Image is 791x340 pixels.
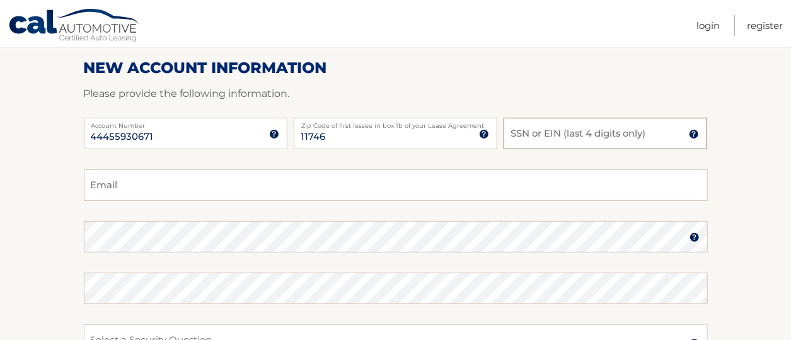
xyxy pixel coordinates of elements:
img: tooltip.svg [689,129,699,139]
input: SSN or EIN (last 4 digits only) [504,118,707,149]
a: Login [696,15,720,36]
img: tooltip.svg [479,129,489,139]
a: Cal Automotive [8,8,141,45]
input: Email [84,169,708,201]
input: Account Number [84,118,287,149]
p: Please provide the following information. [84,85,708,103]
h2: New Account Information [84,59,708,77]
img: tooltip.svg [690,232,700,242]
img: tooltip.svg [269,129,279,139]
label: Zip Code of first lessee in box 1b of your Lease Agreement [294,118,497,128]
label: Account Number [84,118,287,128]
a: Register [747,15,783,36]
input: Zip Code [294,118,497,149]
